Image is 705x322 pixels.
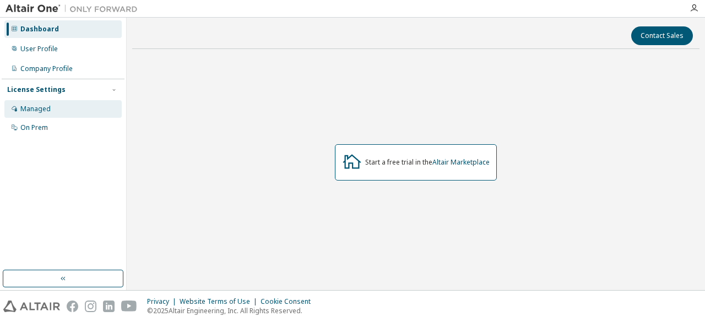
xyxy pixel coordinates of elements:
[147,297,180,306] div: Privacy
[20,105,51,113] div: Managed
[20,45,58,53] div: User Profile
[147,306,317,315] p: © 2025 Altair Engineering, Inc. All Rights Reserved.
[432,157,490,167] a: Altair Marketplace
[20,64,73,73] div: Company Profile
[67,301,78,312] img: facebook.svg
[103,301,115,312] img: linkedin.svg
[180,297,261,306] div: Website Terms of Use
[261,297,317,306] div: Cookie Consent
[3,301,60,312] img: altair_logo.svg
[7,85,66,94] div: License Settings
[365,158,490,167] div: Start a free trial in the
[85,301,96,312] img: instagram.svg
[6,3,143,14] img: Altair One
[20,123,48,132] div: On Prem
[20,25,59,34] div: Dashboard
[631,26,693,45] button: Contact Sales
[121,301,137,312] img: youtube.svg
